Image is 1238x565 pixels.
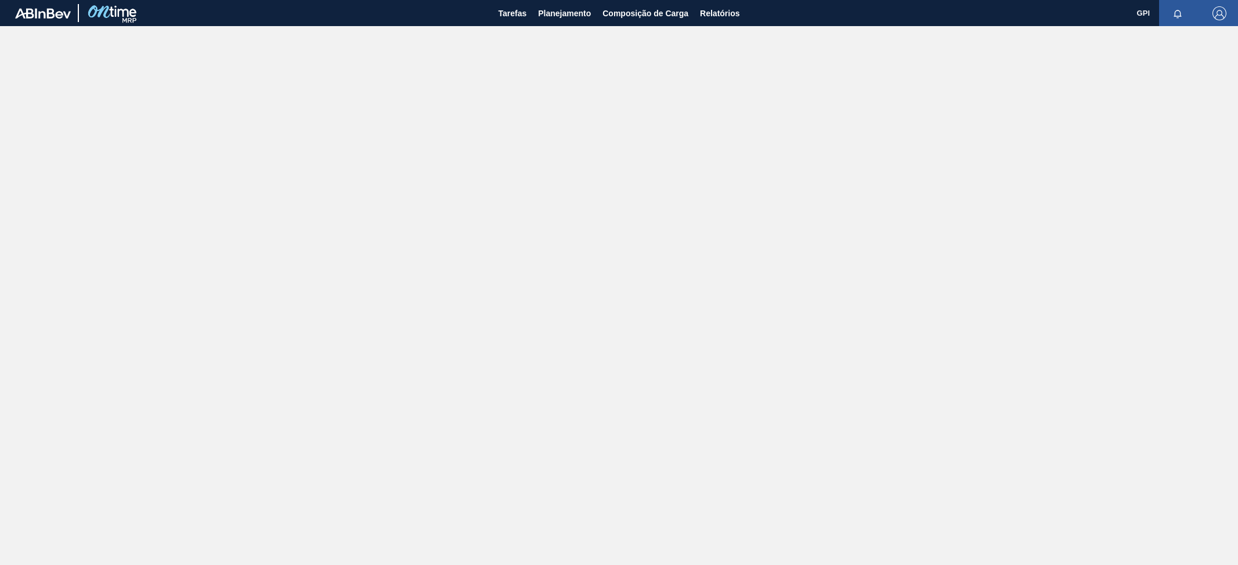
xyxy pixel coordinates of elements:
button: Notificações [1159,5,1196,21]
img: TNhmsLtSVTkK8tSr43FrP2fwEKptu5GPRR3wAAAABJRU5ErkJggg== [15,8,71,19]
span: Planejamento [538,6,591,20]
span: Composição de Carga [602,6,688,20]
span: Relatórios [700,6,739,20]
img: Logout [1212,6,1226,20]
span: Tarefas [498,6,526,20]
